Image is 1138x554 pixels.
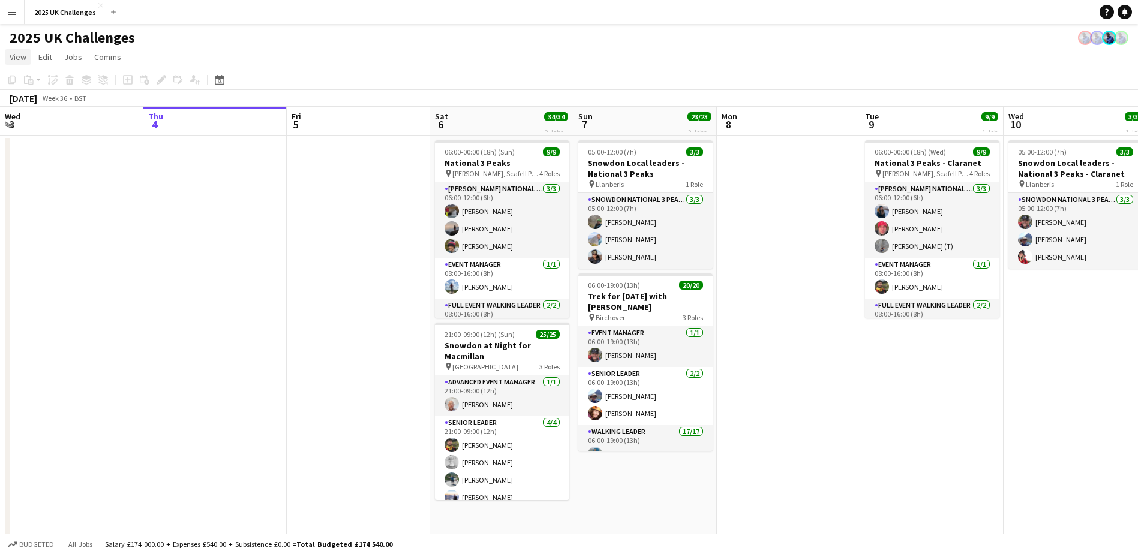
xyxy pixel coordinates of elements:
app-user-avatar: Andy Baker [1114,31,1128,45]
span: [PERSON_NAME], Scafell Pike and Snowdon [452,169,539,178]
app-user-avatar: Andy Baker [1078,31,1092,45]
app-job-card: 06:00-00:00 (18h) (Sun)9/9National 3 Peaks [PERSON_NAME], Scafell Pike and Snowdon4 Roles[PERSON_... [435,140,569,318]
span: Total Budgeted £174 540.00 [296,540,392,549]
app-user-avatar: Andy Baker [1090,31,1104,45]
span: 20/20 [679,281,703,290]
span: 1 Role [686,180,703,189]
span: Tue [865,111,879,122]
div: [DATE] [10,92,37,104]
span: 4 [146,118,163,131]
span: 05:00-12:00 (7h) [588,147,636,156]
span: 9/9 [973,147,990,156]
span: 25/25 [536,330,560,339]
span: Sun [578,111,593,122]
app-card-role: Full Event Walking Leader2/208:00-16:00 (8h) [865,299,999,357]
div: Salary £174 000.00 + Expenses £540.00 + Subsistence £0.00 = [105,540,392,549]
app-job-card: 06:00-19:00 (13h)20/20Trek for [DATE] with [PERSON_NAME] Birchover3 RolesEvent Manager1/106:00-19... [578,273,713,451]
h3: National 3 Peaks [435,158,569,168]
span: View [10,52,26,62]
span: 3 Roles [539,362,560,371]
span: 10 [1007,118,1024,131]
span: Comms [94,52,121,62]
span: 06:00-00:00 (18h) (Sun) [445,147,515,156]
span: 9 [863,118,879,131]
span: 4 Roles [539,169,560,178]
span: Budgeted [19,540,54,549]
div: 1 Job [982,122,998,131]
app-card-role: Snowdon National 3 Peaks Walking Leader3/305:00-12:00 (7h)[PERSON_NAME][PERSON_NAME][PERSON_NAME] [578,193,713,269]
h3: Snowdon Local leaders - National 3 Peaks [578,158,713,179]
span: Llanberis [596,180,624,189]
span: Edit [38,52,52,62]
span: 7 [576,118,593,131]
span: Jobs [64,52,82,62]
app-user-avatar: Andy Baker [1102,31,1116,45]
app-job-card: 21:00-09:00 (12h) (Sun)25/25Snowdon at Night for Macmillan [GEOGRAPHIC_DATA]3 RolesAdvanced Event... [435,323,569,500]
span: 23/23 [687,112,711,121]
app-card-role: Senior Leader4/421:00-09:00 (12h)[PERSON_NAME][PERSON_NAME][PERSON_NAME][PERSON_NAME] [435,416,569,509]
span: 6 [433,118,448,131]
span: 8 [720,118,737,131]
div: BST [74,94,86,103]
span: Wed [5,111,20,122]
button: Budgeted [6,538,56,551]
h3: National 3 Peaks - Claranet [865,158,999,168]
app-card-role: Full Event Walking Leader2/208:00-16:00 (8h) [435,299,569,360]
h3: Snowdon at Night for Macmillan [435,340,569,362]
a: Comms [89,49,126,65]
span: Fri [292,111,301,122]
app-card-role: Event Manager1/108:00-16:00 (8h)[PERSON_NAME] [435,258,569,299]
span: Mon [722,111,737,122]
span: 06:00-19:00 (13h) [588,281,640,290]
span: 3/3 [686,147,703,156]
span: Thu [148,111,163,122]
a: Edit [34,49,57,65]
h1: 2025 UK Challenges [10,29,135,47]
span: Week 36 [40,94,70,103]
a: Jobs [59,49,87,65]
app-job-card: 05:00-12:00 (7h)3/3Snowdon Local leaders - National 3 Peaks Llanberis1 RoleSnowdon National 3 Pea... [578,140,713,269]
span: 21:00-09:00 (12h) (Sun) [445,330,515,339]
span: Llanberis [1026,180,1054,189]
app-card-role: [PERSON_NAME] National 3 Peaks Walking Leader3/306:00-12:00 (6h)[PERSON_NAME][PERSON_NAME][PERSON... [435,182,569,258]
app-card-role: Event Manager1/108:00-16:00 (8h)[PERSON_NAME] [865,258,999,299]
span: 3 Roles [683,313,703,322]
h3: Trek for [DATE] with [PERSON_NAME] [578,291,713,312]
span: 3/3 [1116,147,1133,156]
span: [PERSON_NAME], Scafell Pike and Snowdon [882,169,969,178]
div: 2 Jobs [688,122,711,131]
span: 1 Role [1116,180,1133,189]
span: 3 [3,118,20,131]
span: 9/9 [981,112,998,121]
span: All jobs [66,540,95,549]
app-card-role: [PERSON_NAME] National 3 Peaks Walking Leader3/306:00-12:00 (6h)[PERSON_NAME][PERSON_NAME][PERSON... [865,182,999,258]
span: Wed [1008,111,1024,122]
span: 34/34 [544,112,568,121]
span: 5 [290,118,301,131]
span: [GEOGRAPHIC_DATA] [452,362,518,371]
span: 4 Roles [969,169,990,178]
app-card-role: Advanced Event Manager1/121:00-09:00 (12h)[PERSON_NAME] [435,375,569,416]
div: 2 Jobs [545,122,568,131]
app-job-card: 06:00-00:00 (18h) (Wed)9/9National 3 Peaks - Claranet [PERSON_NAME], Scafell Pike and Snowdon4 Ro... [865,140,999,318]
a: View [5,49,31,65]
span: 05:00-12:00 (7h) [1018,147,1067,156]
app-card-role: Event Manager1/106:00-19:00 (13h)[PERSON_NAME] [578,326,713,367]
app-card-role: Senior Leader2/206:00-19:00 (13h)[PERSON_NAME][PERSON_NAME] [578,367,713,425]
span: Sat [435,111,448,122]
span: 9/9 [543,147,560,156]
button: 2025 UK Challenges [25,1,106,24]
span: 06:00-00:00 (18h) (Wed) [875,147,946,156]
span: Birchover [596,313,625,322]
